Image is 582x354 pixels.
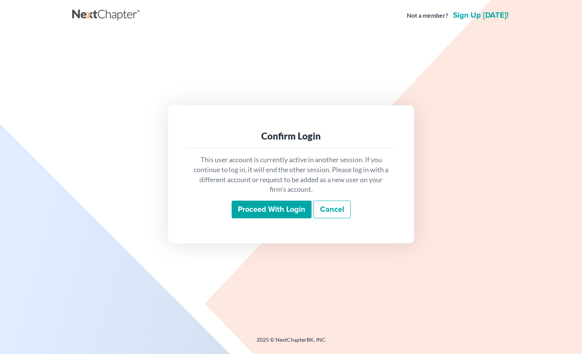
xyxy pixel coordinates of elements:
input: Proceed with login [232,201,312,218]
strong: Not a member? [407,11,448,20]
a: Sign up [DATE]! [451,12,510,19]
div: Confirm Login [193,130,390,142]
a: Cancel [313,201,351,218]
div: 2025 © NextChapterBK, INC [72,336,510,350]
p: This user account is currently active in another session. If you continue to log in, it will end ... [193,155,390,194]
